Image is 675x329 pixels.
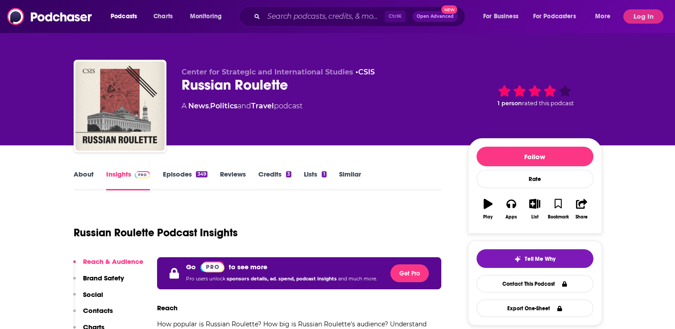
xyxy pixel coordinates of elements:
div: Play [483,214,493,220]
button: Get Pro [390,264,429,282]
button: open menu [104,9,149,24]
div: 1 [322,171,326,177]
div: 3 [286,171,291,177]
a: News [188,102,209,110]
a: Reviews [220,170,246,190]
div: 1 personrated this podcast [468,68,602,123]
div: 349 [196,171,207,177]
button: open menu [184,9,233,24]
div: Share [576,214,588,220]
button: Export One-Sheet [476,300,593,317]
button: Bookmark [547,193,570,225]
a: Politics [210,102,237,110]
h1: Russian Roulette Podcast Insights [74,226,238,239]
span: sponsors details, ad. spend, podcast insights [227,276,338,282]
span: For Business [483,10,518,23]
span: , [209,102,210,110]
button: Share [570,193,593,225]
button: open menu [589,9,621,24]
span: • [356,68,375,76]
span: More [595,10,610,23]
a: About [74,170,94,190]
a: Contact This Podcast [476,275,593,292]
p: Pro users unlock and much more. [186,272,377,286]
span: For Podcasters [533,10,576,23]
img: Podchaser Pro [135,171,150,178]
img: Podchaser - Follow, Share and Rate Podcasts [7,8,93,25]
a: Similar [339,170,361,190]
h3: Reach [157,304,178,312]
span: Ctrl K [385,11,406,22]
button: open menu [477,9,530,24]
button: Play [476,193,500,225]
span: Podcasts [111,10,137,23]
span: rated this podcast [522,100,574,107]
button: Log In [623,9,663,24]
p: to see more [229,263,267,271]
span: Tell Me Why [525,255,555,263]
span: Open Advanced [417,14,454,19]
span: and [237,102,251,110]
div: Bookmark [547,214,568,220]
span: New [441,5,457,14]
a: CSIS [358,68,375,76]
div: A podcast [182,101,302,111]
a: Lists1 [304,170,326,190]
p: Go [186,263,196,271]
a: Travel [251,102,274,110]
p: Social [83,290,103,299]
a: Pro website [200,261,225,272]
a: Credits3 [258,170,291,190]
button: Open AdvancedNew [413,11,458,22]
input: Search podcasts, credits, & more... [264,9,385,24]
button: Reach & Audience [73,257,143,274]
a: Charts [148,9,178,24]
button: Social [73,290,103,307]
button: Contacts [73,306,113,323]
p: Brand Safety [83,274,124,282]
div: Apps [505,214,517,220]
a: Episodes349 [162,170,207,190]
div: Rate [476,170,593,188]
div: Search podcasts, credits, & more... [248,6,474,27]
div: List [531,214,538,220]
img: tell me why sparkle [514,255,521,263]
span: Monitoring [190,10,222,23]
button: Follow [476,147,593,166]
a: InsightsPodchaser Pro [106,170,150,190]
button: tell me why sparkleTell Me Why [476,249,593,268]
button: Brand Safety [73,274,124,290]
p: Reach & Audience [83,257,143,266]
img: Russian Roulette [75,62,165,151]
span: Center for Strategic and International Studies [182,68,353,76]
span: 1 person [497,100,522,107]
button: Apps [500,193,523,225]
button: open menu [527,9,589,24]
img: Podchaser Pro [200,261,225,272]
p: Contacts [83,306,113,315]
button: List [523,193,546,225]
span: Charts [153,10,173,23]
